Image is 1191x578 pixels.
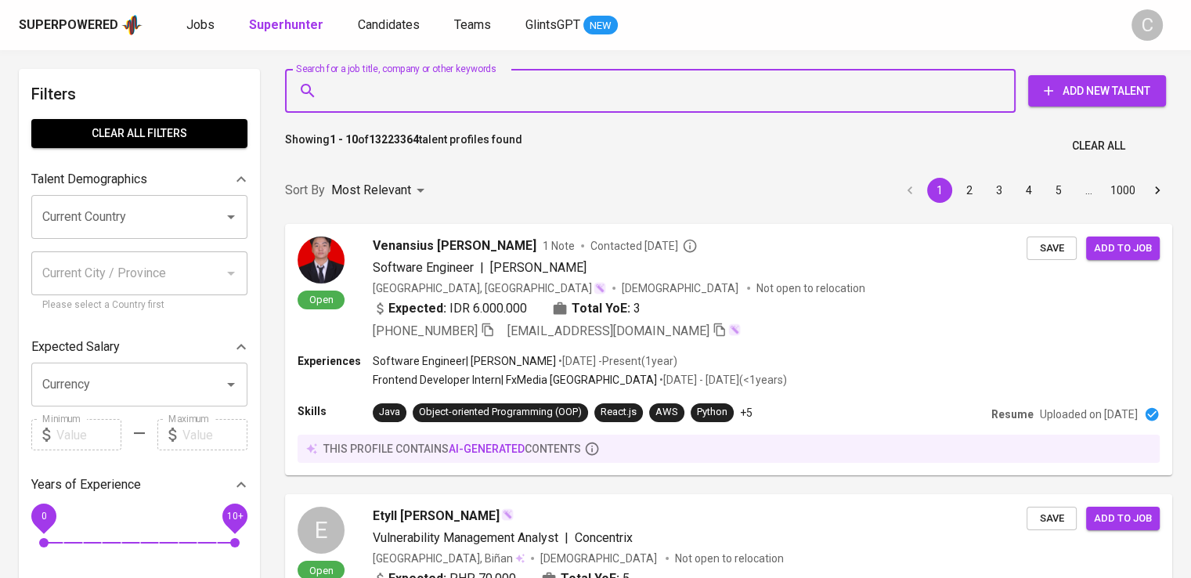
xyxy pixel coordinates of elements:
a: Candidates [358,16,423,35]
button: Clear All [1066,132,1131,161]
div: C [1131,9,1163,41]
a: Jobs [186,16,218,35]
span: Concentrix [575,530,633,545]
p: Skills [298,403,373,419]
span: [DEMOGRAPHIC_DATA] [540,551,659,566]
p: • [DATE] - Present ( 1 year ) [556,353,677,369]
span: Teams [454,17,491,32]
p: Most Relevant [331,181,411,200]
div: [GEOGRAPHIC_DATA], [GEOGRAPHIC_DATA] [373,280,606,296]
span: Jobs [186,17,215,32]
input: Value [182,419,247,450]
p: this profile contains contents [323,441,581,457]
div: Python [697,405,727,420]
img: 16010b95097a311191fce98e742c5515.jpg [298,237,345,284]
button: Go to page 1000 [1106,178,1140,203]
input: Value [56,419,121,450]
p: Uploaded on [DATE] [1040,406,1138,422]
span: NEW [583,18,618,34]
img: magic_wand.svg [594,282,606,294]
p: Please select a Country first [42,298,236,313]
span: GlintsGPT [525,17,580,32]
span: 0 [41,511,46,522]
p: Sort By [285,181,325,200]
img: magic_wand.svg [728,323,741,336]
span: Software Engineer [373,260,474,275]
img: magic_wand.svg [501,508,514,521]
b: 13223364 [369,133,419,146]
button: Add to job [1086,237,1160,261]
button: Open [220,374,242,396]
p: Resume [991,406,1034,422]
span: Vulnerability Management Analyst [373,530,558,545]
button: page 1 [927,178,952,203]
p: Years of Experience [31,475,141,494]
button: Save [1027,507,1077,531]
p: Not open to relocation [756,280,865,296]
button: Go to page 2 [957,178,982,203]
p: Showing of talent profiles found [285,132,522,161]
span: [PERSON_NAME] [490,260,586,275]
div: E [298,507,345,554]
p: Not open to relocation [675,551,784,566]
div: React.js [601,405,637,420]
p: Experiences [298,353,373,369]
span: 1 Note [543,238,575,254]
button: Clear All filters [31,119,247,148]
button: Open [220,206,242,228]
span: Open [303,564,340,577]
button: Save [1027,237,1077,261]
span: | [480,258,484,277]
nav: pagination navigation [895,178,1172,203]
a: Superhunter [249,16,327,35]
span: Save [1034,510,1069,528]
a: Teams [454,16,494,35]
div: Object-oriented Programming (OOP) [419,405,582,420]
div: Talent Demographics [31,164,247,195]
button: Go to next page [1145,178,1170,203]
p: Software Engineer | [PERSON_NAME] [373,353,556,369]
b: 1 - 10 [330,133,358,146]
div: Superpowered [19,16,118,34]
p: Frontend Developer Intern | FxMedia [GEOGRAPHIC_DATA] [373,372,657,388]
span: Add to job [1094,510,1152,528]
div: IDR 6.000.000 [373,299,527,318]
div: Java [379,405,400,420]
p: Expected Salary [31,338,120,356]
span: 10+ [226,511,243,522]
a: Superpoweredapp logo [19,13,143,37]
div: AWS [655,405,678,420]
div: … [1076,182,1101,198]
span: 3 [633,299,641,318]
button: Add New Talent [1028,75,1166,107]
span: Save [1034,240,1069,258]
span: Open [303,293,340,306]
span: [EMAIL_ADDRESS][DOMAIN_NAME] [507,323,709,338]
a: OpenVenansius [PERSON_NAME]1 NoteContacted [DATE]Software Engineer|[PERSON_NAME][GEOGRAPHIC_DATA]... [285,224,1172,475]
span: [DEMOGRAPHIC_DATA] [622,280,741,296]
img: app logo [121,13,143,37]
h6: Filters [31,81,247,107]
button: Go to page 5 [1046,178,1071,203]
svg: By Batam recruiter [682,238,698,254]
button: Add to job [1086,507,1160,531]
button: Go to page 4 [1016,178,1041,203]
p: • [DATE] - [DATE] ( <1 years ) [657,372,787,388]
div: [GEOGRAPHIC_DATA], Biñan [373,551,525,566]
span: Contacted [DATE] [590,238,698,254]
span: Clear All filters [44,124,235,143]
b: Superhunter [249,17,323,32]
span: Etyll [PERSON_NAME] [373,507,500,526]
span: Add to job [1094,240,1152,258]
p: Talent Demographics [31,170,147,189]
b: Expected: [388,299,446,318]
span: [PHONE_NUMBER] [373,323,478,338]
div: Years of Experience [31,469,247,500]
p: +5 [740,405,752,421]
div: Expected Salary [31,331,247,363]
b: Total YoE: [572,299,630,318]
a: GlintsGPT NEW [525,16,618,35]
span: Venansius [PERSON_NAME] [373,237,536,255]
div: Most Relevant [331,176,430,205]
span: AI-generated [449,443,525,455]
